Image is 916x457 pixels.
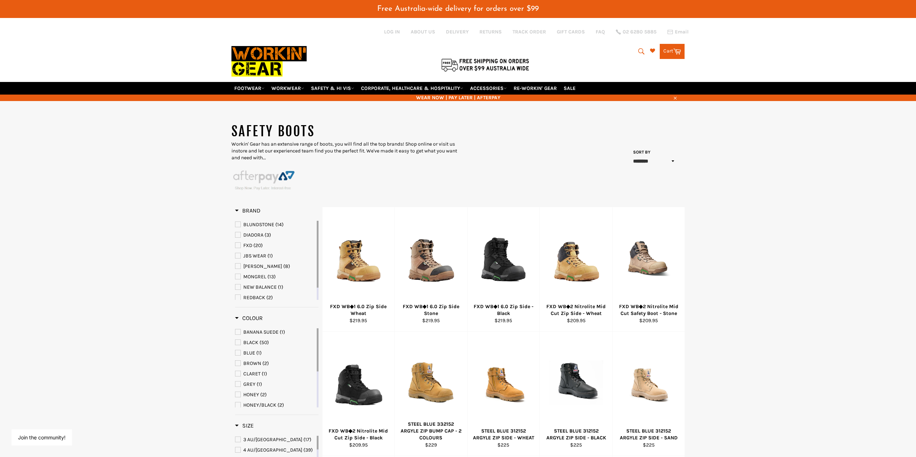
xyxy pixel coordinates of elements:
a: ABOUT US [411,28,435,35]
h3: Brand [235,207,261,214]
a: BANANA SUEDE [235,328,315,336]
div: STEEL BLUE 312152 ARGYLE ZIP SIDE - SAND [617,428,680,442]
a: HONEY/BLACK [235,401,315,409]
a: HONEY [235,391,315,399]
img: STEEL BLUE 312152 ARGYLE ZIP SIDE - WHEAT - Workin' Gear [477,360,531,406]
div: $225 [545,442,608,448]
a: FXD [235,242,315,250]
div: $225 [472,442,535,448]
img: STEEL BLUE 312152 ARGYLE ZIP SIDE - SAND - Workin' Gear [622,359,676,406]
img: FXD WB◆2 4.5 Zip Side Black - Workin' Gear [331,355,386,411]
div: $219.95 [327,317,390,324]
a: GIFT CARDS [557,28,585,35]
a: Email [667,29,689,35]
span: (1) [262,371,267,377]
a: RE-WORKIN' GEAR [511,82,560,95]
span: MONGREL [243,274,266,280]
a: BLUE [235,349,315,357]
div: STEEL BLUE 332152 ARGYLE ZIP BUMP CAP - 2 COLOURS [400,421,463,442]
a: NEW BALANCE [235,283,315,291]
a: SALE [561,82,578,95]
h3: Size [235,422,254,429]
a: STEEL BLUE 332152 ARGYLE ZIP BUMP CAP - 2 GREAT COLOURS - Workin' Gear STEEL BLUE 332152 ARGYLE Z... [394,332,467,456]
span: (13) [267,274,276,280]
a: FXD WB◆1 6.0 Zip Side Stone - Workin' Gear FXD WB◆1 6.0 Zip Side Stone $219.95 [394,207,467,332]
span: (17) [303,437,311,443]
a: STEEL BLUE 312152 ARGYLE ZIP SIDE - SAND - Workin' Gear STEEL BLUE 312152 ARGYLE ZIP SIDE - SAND ... [612,332,685,456]
img: FXD WB◆1 6.0 Zip Side Black - Workin' Gear [477,230,531,286]
a: FXD WB◆1 6.0 Zip Side Wheat - Workin' Gear FXD WB◆1 6.0 Zip Side Wheat $219.95 [322,207,395,332]
img: Workin Gear leaders in Workwear, Safety Boots, PPE, Uniforms. Australia's No.1 in Workwear [231,41,307,82]
a: RETURNS [479,28,502,35]
a: FXD WB◆2 4.5 Zip Side Black - Workin' Gear FXD WB◆2 Nitrolite Mid Cut Zip Side - Black $209.95 [322,332,395,456]
button: Join the community! [18,434,66,440]
div: FXD WB◆2 Nitrolite Mid Cut Safety Boot - Stone [617,303,680,317]
span: (14) [275,221,284,228]
span: DIADORA [243,232,263,238]
a: JBS WEAR [235,252,315,260]
a: BLACK [235,339,315,347]
span: BLACK [243,339,258,346]
span: (1) [280,329,285,335]
a: ACCESSORIES [467,82,510,95]
div: $225 [617,442,680,448]
a: FOOTWEAR [231,82,267,95]
div: $219.95 [400,317,463,324]
a: MONGREL [235,273,315,281]
a: 3 AU/UK [235,436,315,444]
a: Cart [660,44,685,59]
span: (50) [260,339,269,346]
span: (1) [256,350,262,356]
a: WORKWEAR [269,82,307,95]
span: BROWN [243,360,261,366]
a: GREY [235,380,315,388]
a: STEEL BLUE 312152 ARGYLE ZIP SIDE - BLACK - Workin' Gear STEEL BLUE 312152 ARGYLE ZIP SIDE - BLAC... [540,332,612,456]
span: BLUE [243,350,255,356]
div: $209.95 [617,317,680,324]
a: TRACK ORDER [513,28,546,35]
div: FXD WB◆1 6.0 Zip Side Wheat [327,303,390,317]
img: FXD WB◆2 4.5 Zip Side Wheat Safety Boots - Workin' Gear [549,230,603,286]
a: REDBACK [235,294,315,302]
a: Log in [384,29,400,35]
a: FXD WB◆2 Nitrolite Mid Cut Safety Boot - Stone - Workin' Gear FXD WB◆2 Nitrolite Mid Cut Safety B... [612,207,685,332]
span: (1) [267,253,273,259]
a: 02 6280 5885 [616,29,656,35]
span: (2) [262,360,269,366]
img: FXD WB◆1 6.0 Zip Side Wheat - Workin' Gear [331,230,386,286]
span: (3) [265,232,271,238]
h3: Colour [235,315,263,322]
div: $209.95 [327,442,390,448]
a: CORPORATE, HEALTHCARE & HOSPITALITY [358,82,466,95]
span: (1) [278,284,283,290]
span: FXD [243,242,252,248]
img: STEEL BLUE 312152 ARGYLE ZIP SIDE - BLACK - Workin' Gear [549,360,603,405]
a: BLUNDSTONE [235,221,315,229]
div: STEEL BLUE 312152 ARGYLE ZIP SIDE - BLACK [545,428,608,442]
span: Free Australia-wide delivery for orders over $99 [377,5,539,13]
a: 4 AU/UK [235,446,315,454]
div: $219.95 [472,317,535,324]
span: JBS WEAR [243,253,266,259]
p: Workin' Gear has an extensive range of boots, you will find all the top brands! Shop online or vi... [231,141,458,161]
div: FXD WB◆2 Nitrolite Mid Cut Zip Side - Wheat [545,303,608,317]
a: CLARET [235,370,315,378]
div: $229 [400,442,463,448]
a: STEEL BLUE 312152 ARGYLE ZIP SIDE - WHEAT - Workin' Gear STEEL BLUE 312152 ARGYLE ZIP SIDE - WHEA... [467,332,540,456]
label: Sort by [631,149,651,155]
div: $209.95 [545,317,608,324]
span: (8) [283,263,290,269]
span: BANANA SUEDE [243,329,279,335]
span: CLARET [243,371,261,377]
a: MACK [235,262,315,270]
span: (39) [303,447,313,453]
span: Email [675,29,689,35]
span: HONEY/BLACK [243,402,276,408]
h1: SAFETY BOOTS [231,123,458,141]
div: FXD WB◆1 6.0 Zip Side - Black [472,303,535,317]
span: (2) [277,402,284,408]
a: DIADORA [235,231,315,239]
span: HONEY [243,392,259,398]
img: FXD WB◆2 Nitrolite Mid Cut Safety Boot - Stone - Workin' Gear [622,231,676,285]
